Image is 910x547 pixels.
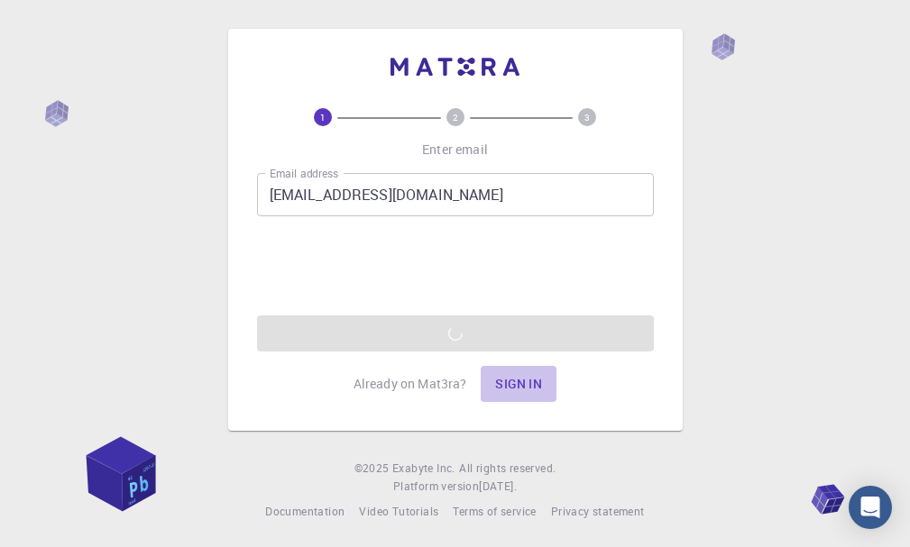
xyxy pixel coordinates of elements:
[459,460,556,478] span: All rights reserved.
[318,231,593,301] iframe: reCAPTCHA
[392,460,455,478] a: Exabyte Inc.
[393,478,479,496] span: Platform version
[265,504,345,518] span: Documentation
[320,111,326,123] text: 1
[392,460,455,475] span: Exabyte Inc.
[453,504,536,518] span: Terms of service
[481,366,556,402] button: Sign in
[359,503,438,521] a: Video Tutorials
[551,504,645,518] span: Privacy statement
[354,460,392,478] span: © 2025
[265,503,345,521] a: Documentation
[479,478,517,496] a: [DATE].
[422,141,488,159] p: Enter email
[551,503,645,521] a: Privacy statement
[270,166,338,181] label: Email address
[849,486,892,529] div: Open Intercom Messenger
[354,375,467,393] p: Already on Mat3ra?
[479,479,517,493] span: [DATE] .
[453,503,536,521] a: Terms of service
[584,111,590,123] text: 3
[359,504,438,518] span: Video Tutorials
[453,111,458,123] text: 2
